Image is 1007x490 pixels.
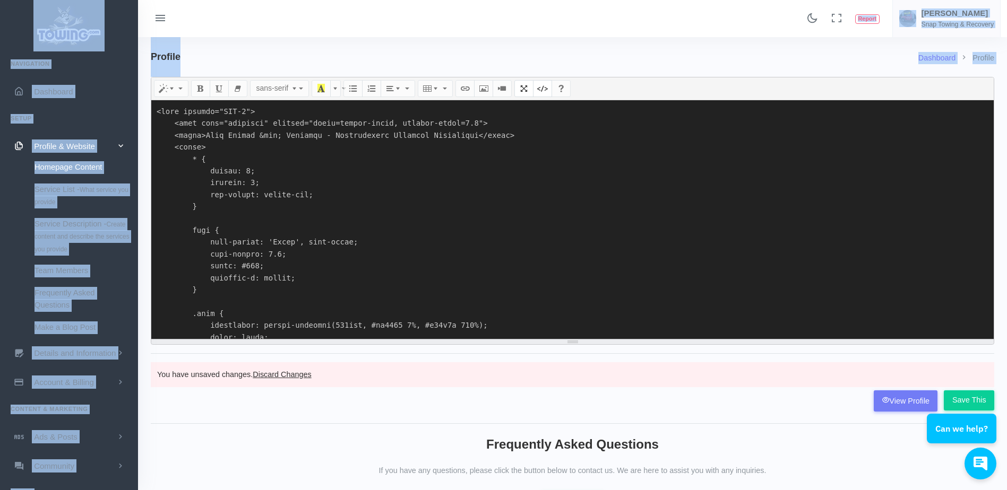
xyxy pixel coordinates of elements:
[27,282,138,317] a: Frequently Asked Questions
[27,156,138,179] a: Homepage Content
[35,221,130,253] small: Create content and describe the services you provide
[956,52,994,64] li: Profile
[343,80,363,97] button: Unordered list (CTRL+SHIFT+NUM7)
[533,80,552,97] button: Code View
[918,54,956,62] a: Dashboard
[418,80,452,97] button: Table
[919,384,1007,490] iframe: Conversations
[855,14,879,24] button: Report
[330,80,341,97] button: More Color
[312,80,331,97] button: Recent Color
[154,80,188,97] button: Style
[34,378,94,387] span: Account & Billing
[34,142,95,151] span: Profile & Website
[34,87,73,96] span: Dashboard
[922,9,994,17] h5: [PERSON_NAME]
[552,80,571,97] button: Help
[250,80,308,97] button: Font Family
[493,80,512,97] button: Video
[514,80,533,97] button: Full Screen
[191,80,210,97] button: Bold (CTRL+B)
[253,370,311,379] span: Discard Changes
[151,37,918,77] h4: Profile
[151,339,994,344] div: resize
[474,80,493,97] button: Picture
[34,348,116,357] span: Details and Information
[922,21,994,28] h6: Snap Towing & Recovery
[256,84,288,92] span: sans-serif
[35,186,128,206] small: What service you provide
[27,260,138,282] a: Team Members
[151,437,994,451] h3: Frequently Asked Questions
[381,80,415,97] button: Paragraph
[34,461,74,470] span: Community
[151,465,994,477] p: If you have any questions, please click the button below to contact us. We are here to assist you...
[455,80,475,97] button: Link (CTRL+K)
[874,390,938,412] a: View Profile
[151,362,994,387] div: You have unsaved changes.
[27,317,138,339] a: Make a Blog Post
[228,80,247,97] button: Remove Font Style (CTRL+\)
[27,213,138,260] a: Service Description -Create content and describe the services you provide
[33,3,105,48] img: logo
[27,179,138,213] a: Service List -What service you provide
[362,80,381,97] button: Ordered list (CTRL+SHIFT+NUM8)
[899,10,916,27] img: user-image
[34,432,78,441] span: Ads & Posts
[210,80,229,97] button: Underline (CTRL+U)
